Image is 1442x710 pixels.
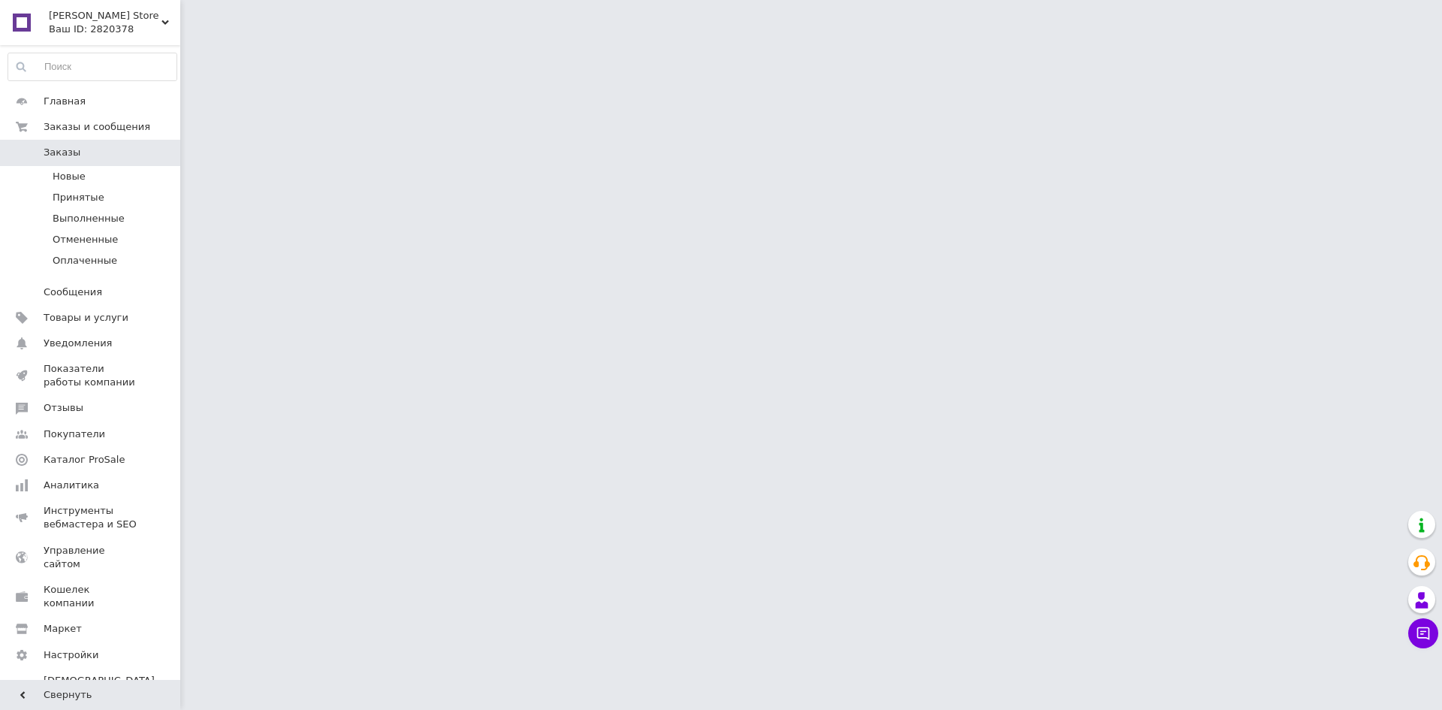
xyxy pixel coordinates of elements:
[44,648,98,662] span: Настройки
[44,622,82,636] span: Маркет
[44,544,139,571] span: Управление сайтом
[44,120,150,134] span: Заказы и сообщения
[49,23,180,36] div: Ваш ID: 2820378
[53,191,104,204] span: Принятые
[53,254,117,267] span: Оплаченные
[44,583,139,610] span: Кошелек компании
[1408,618,1438,648] button: Чат с покупателем
[44,428,105,441] span: Покупатели
[44,146,80,159] span: Заказы
[8,53,176,80] input: Поиск
[44,401,83,415] span: Отзывы
[53,212,125,225] span: Выполненные
[44,311,128,325] span: Товары и услуги
[44,95,86,108] span: Главная
[44,362,139,389] span: Показатели работы компании
[44,286,102,299] span: Сообщения
[44,453,125,467] span: Каталог ProSale
[53,233,118,246] span: Отмененные
[44,337,112,350] span: Уведомления
[44,479,99,492] span: Аналитика
[49,9,161,23] span: Bradbury Store
[53,170,86,183] span: Новые
[44,504,139,531] span: Инструменты вебмастера и SEO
